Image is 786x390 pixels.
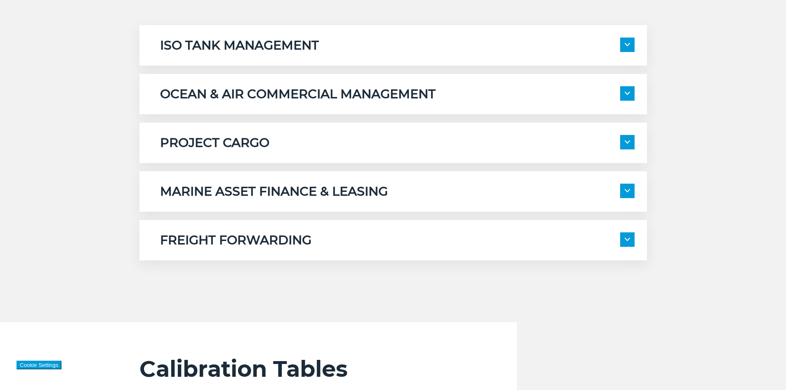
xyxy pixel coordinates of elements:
h5: ISO TANK MANAGEMENT [160,38,319,53]
h5: PROJECT CARGO [160,135,269,151]
img: arrow [625,43,630,46]
button: Cookie Settings [17,361,61,369]
h5: OCEAN & AIR COMMERCIAL MANAGEMENT [160,86,436,102]
img: arrow [625,238,630,241]
h5: FREIGHT FORWARDING [160,232,312,248]
h5: MARINE ASSET FINANCE & LEASING [160,184,388,199]
img: arrow [625,92,630,95]
h2: Calibration Tables [139,355,517,383]
img: arrow [625,140,630,144]
img: arrow [625,189,630,192]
